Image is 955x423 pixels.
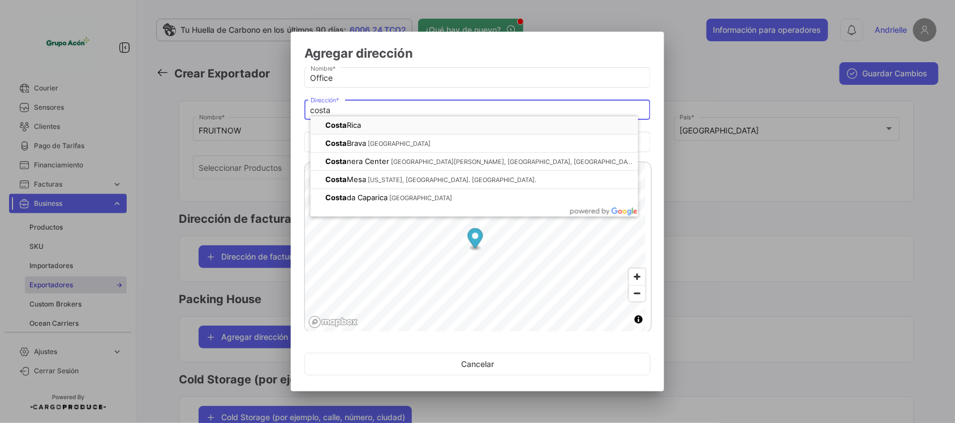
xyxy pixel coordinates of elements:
[391,158,636,166] span: [GEOGRAPHIC_DATA][PERSON_NAME], [GEOGRAPHIC_DATA], [GEOGRAPHIC_DATA]
[629,285,646,301] button: Zoom out
[368,140,431,148] span: [GEOGRAPHIC_DATA]
[325,120,363,130] span: Rica
[305,162,646,334] canvas: Map
[311,106,645,115] input: Dirección
[635,313,642,326] span: Toggle attribution
[468,228,483,252] div: Map marker
[304,353,651,375] button: Cancelar
[325,175,368,184] span: Mesa
[325,120,347,130] span: Costa
[325,193,347,202] span: Costa
[389,194,452,202] span: [GEOGRAPHIC_DATA]
[308,316,358,329] a: Mapbox logo
[629,269,646,285] button: Zoom in
[325,157,391,166] span: nera Center
[368,176,536,184] span: [US_STATE], [GEOGRAPHIC_DATA]. [GEOGRAPHIC_DATA].
[325,139,347,148] span: Costa
[325,193,389,202] span: da Caparica
[304,45,651,61] h2: Agregar dirección
[325,175,347,184] span: Costa
[629,286,646,301] span: Zoom out
[325,139,368,148] span: Brava
[632,313,646,326] button: Toggle attribution
[325,157,347,166] span: Costa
